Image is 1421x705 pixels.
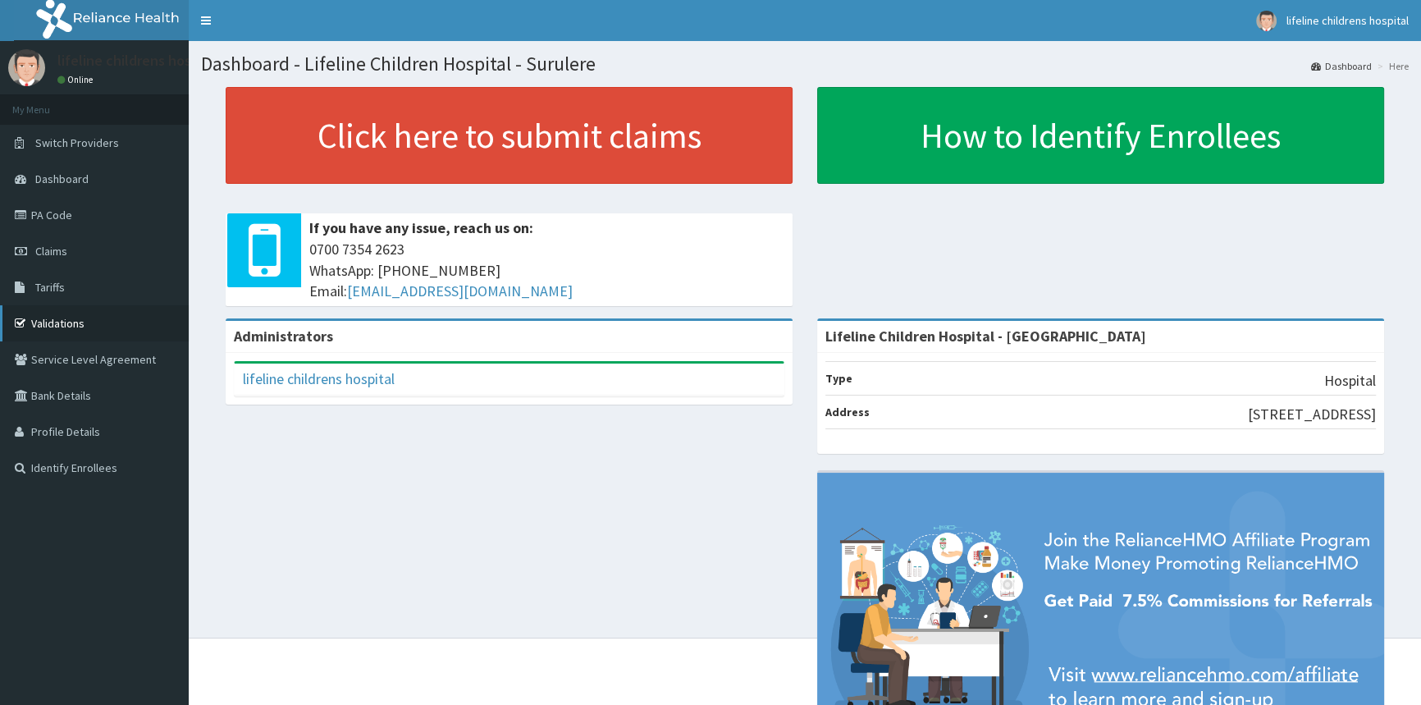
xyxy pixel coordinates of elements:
a: How to Identify Enrollees [817,87,1384,184]
a: Dashboard [1311,59,1372,73]
p: [STREET_ADDRESS] [1248,404,1376,425]
b: Type [825,371,852,386]
span: 0700 7354 2623 WhatsApp: [PHONE_NUMBER] Email: [309,239,784,302]
span: Claims [35,244,67,259]
a: Click here to submit claims [226,87,793,184]
a: [EMAIL_ADDRESS][DOMAIN_NAME] [347,282,573,300]
span: Tariffs [35,280,65,295]
strong: Lifeline Children Hospital - [GEOGRAPHIC_DATA] [825,327,1146,346]
p: Hospital [1324,370,1376,391]
a: lifeline childrens hospital [243,369,395,388]
img: User Image [1256,11,1277,31]
b: Address [825,405,870,419]
span: Dashboard [35,172,89,186]
a: Online [57,74,97,85]
span: Switch Providers [35,135,119,150]
b: Administrators [234,327,333,346]
h1: Dashboard - Lifeline Children Hospital - Surulere [201,53,1409,75]
span: lifeline childrens hospital [1286,13,1409,28]
li: Here [1373,59,1409,73]
b: If you have any issue, reach us on: [309,218,533,237]
p: lifeline childrens hospital [57,53,221,68]
img: User Image [8,49,45,86]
